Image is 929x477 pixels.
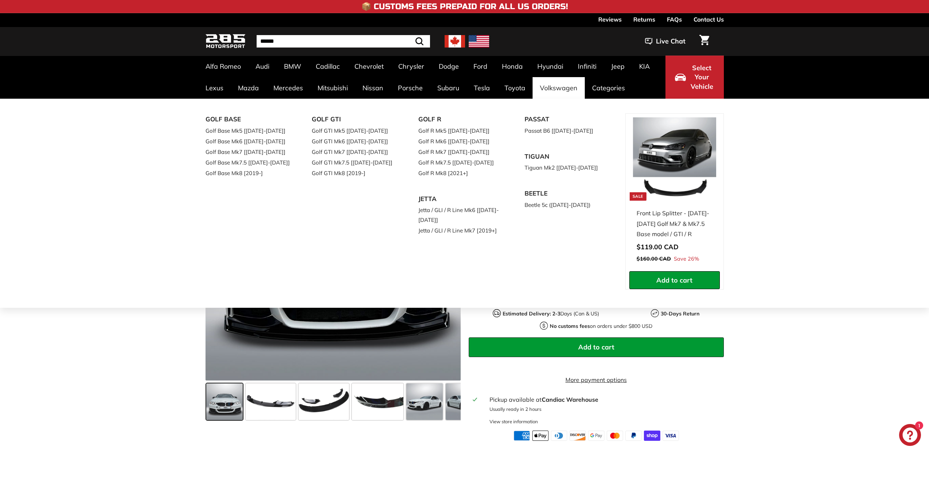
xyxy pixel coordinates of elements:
img: visa [663,431,679,441]
a: JETTA [418,193,504,205]
img: discover [569,431,586,441]
span: Live Chat [656,37,686,46]
a: Golf R Mk5 [[DATE]-[DATE]] [418,125,504,136]
span: Select Your Vehicle [690,63,714,91]
a: FAQs [667,13,682,26]
a: Reviews [598,13,622,26]
div: Sale [630,192,646,201]
a: Golf GTI Mk5 [[DATE]-[DATE]] [312,125,398,136]
img: american_express [514,431,530,441]
img: paypal [625,431,642,441]
a: Contact Us [694,13,724,26]
h4: 📦 Customs Fees Prepaid for All US Orders! [361,2,568,11]
a: Hyundai [530,56,571,77]
a: Golf R Mk7 [[DATE]-[DATE]] [418,147,504,157]
inbox-online-store-chat: Shopify online store chat [897,424,923,448]
button: Add to cart [469,337,724,357]
a: Categories [585,77,632,99]
a: Mazda [231,77,266,99]
a: GOLF BASE [206,113,292,125]
a: Tiguan Mk2 [[DATE]-[DATE]] [525,162,611,173]
a: Cadillac [308,56,347,77]
a: Audi [248,56,277,77]
a: Volkswagen [533,77,585,99]
a: Jetta / GLI / R Line Mk7 [2019+] [418,225,504,236]
a: Golf R Mk7.5 [[DATE]-[DATE]] [418,157,504,168]
div: View store information [490,418,538,425]
a: Golf R Mk6 [[DATE]-[DATE]] [418,136,504,147]
a: PASSAT [525,113,611,125]
p: Usually ready in 2 hours [490,406,719,413]
a: Tesla [467,77,497,99]
a: BMW [277,56,308,77]
a: Nissan [355,77,391,99]
a: BEETLE [525,188,611,200]
img: diners_club [551,431,567,441]
a: Golf GTI Mk7.5 [[DATE]-[DATE]] [312,157,398,168]
p: on orders under $800 USD [550,322,652,330]
a: Honda [495,56,530,77]
a: Mercedes [266,77,310,99]
img: shopify_pay [644,431,660,441]
button: Add to cart [629,271,720,289]
a: GOLF GTI [312,113,398,125]
a: TIGUAN [525,151,611,163]
a: Golf Base Mk5 [[DATE]-[DATE]] [206,125,292,136]
a: More payment options [469,375,724,384]
a: Porsche [391,77,430,99]
a: GOLF R [418,113,504,125]
a: Mitsubishi [310,77,355,99]
a: Golf GTI Mk7 [[DATE]-[DATE]] [312,147,398,157]
a: Returns [633,13,655,26]
a: Alfa Romeo [198,56,248,77]
span: Add to cart [578,343,614,351]
strong: Candiac Warehouse [542,396,598,403]
span: $119.00 CAD [637,243,679,251]
span: Add to cart [656,276,692,284]
a: Golf R Mk8 [2021+] [418,168,504,178]
a: Toyota [497,77,533,99]
strong: Estimated Delivery: 2-3 [503,310,560,317]
button: Select Your Vehicle [665,56,724,99]
a: Golf Base Mk7 [[DATE]-[DATE]] [206,147,292,157]
button: Live Chat [636,32,695,50]
a: KIA [632,56,657,77]
div: Pickup available at [490,395,719,404]
strong: No customs fees [550,323,590,329]
span: Save 26% [674,254,699,264]
p: Days (Can & US) [503,310,599,318]
a: Golf Base Mk8 [2019-] [206,168,292,178]
span: $160.00 CAD [637,255,671,262]
a: Chevrolet [347,56,391,77]
a: Golf GTI Mk8 [2019-] [312,168,398,178]
img: master [607,431,623,441]
a: Infiniti [571,56,604,77]
img: Logo_285_Motorsport_areodynamics_components [206,33,246,50]
a: Golf Base Mk7.5 [[DATE]-[DATE]] [206,157,292,168]
a: Passat B6 [[DATE]-[DATE]] [525,125,611,136]
a: Golf GTI Mk6 [[DATE]-[DATE]] [312,136,398,147]
a: Subaru [430,77,467,99]
a: Ford [466,56,495,77]
img: apple_pay [532,431,549,441]
a: Golf Base Mk6 [[DATE]-[DATE]] [206,136,292,147]
a: Cart [695,29,714,54]
a: Lexus [198,77,231,99]
a: Chrysler [391,56,431,77]
a: Jetta / GLI / R Line Mk6 [[DATE]-[DATE]] [418,205,504,225]
a: Beetle 5c ([DATE]-[DATE]) [525,200,611,210]
strong: 30-Days Return [661,310,699,317]
a: Sale Front Lip Splitter - [DATE]-[DATE] Golf Mk7 & Mk7.5 Base model / GTI / R Save 26% [629,114,720,271]
div: Front Lip Splitter - [DATE]-[DATE] Golf Mk7 & Mk7.5 Base model / GTI / R [637,208,713,239]
a: Jeep [604,56,632,77]
input: Search [257,35,430,48]
a: Dodge [431,56,466,77]
img: google_pay [588,431,604,441]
